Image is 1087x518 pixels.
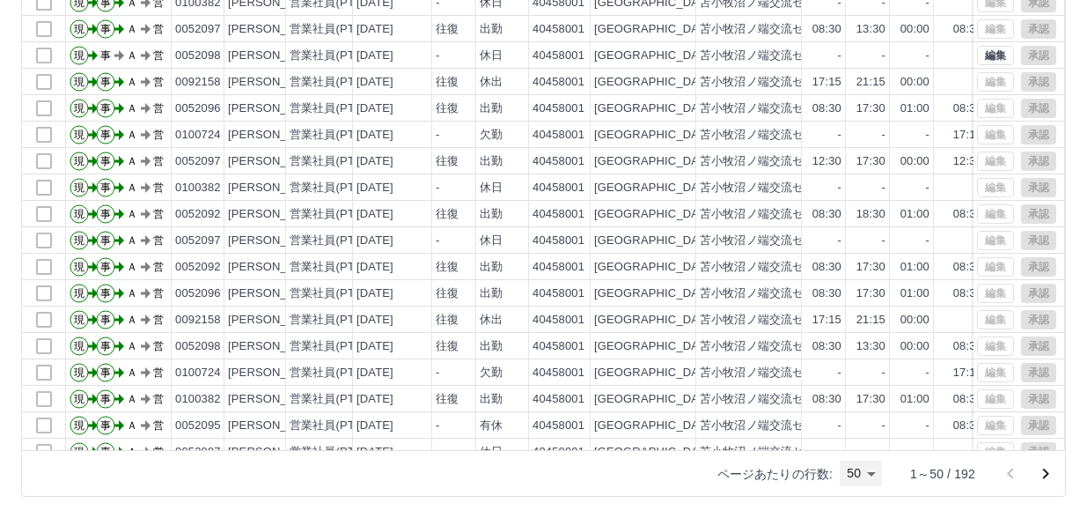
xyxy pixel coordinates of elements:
text: 事 [100,261,111,273]
div: 40458001 [532,100,584,117]
text: 営 [153,208,164,220]
div: [DATE] [356,48,393,64]
div: 出勤 [480,285,503,302]
div: 0052096 [175,100,221,117]
text: Ａ [127,129,137,141]
div: [PERSON_NAME] [228,444,324,461]
div: 苫小牧沼ノ端交流センター [700,338,839,355]
text: Ａ [127,314,137,326]
div: - [436,127,439,144]
text: 営 [153,366,164,379]
div: 08:30 [812,285,841,302]
text: Ａ [127,49,137,62]
div: 0052098 [175,338,221,355]
div: 0052097 [175,153,221,170]
div: 苫小牧沼ノ端交流センター [700,127,839,144]
div: [GEOGRAPHIC_DATA] [594,153,716,170]
text: 事 [100,181,111,194]
div: 欠勤 [480,365,503,381]
div: 休日 [480,233,503,249]
text: 事 [100,446,111,458]
div: 00:00 [900,312,929,329]
div: 営業社員(PT契約) [290,233,382,249]
div: 営業社員(PT契約) [290,100,382,117]
div: 営業社員(PT契約) [290,444,382,461]
div: [PERSON_NAME] [228,285,324,302]
div: 08:30 [953,418,982,434]
div: 21:15 [856,312,885,329]
text: 営 [153,287,164,300]
div: 50 [840,461,882,486]
div: 往復 [436,153,459,170]
div: - [882,418,885,434]
div: [PERSON_NAME] [228,74,324,91]
div: 40458001 [532,391,584,408]
text: 現 [74,393,84,405]
text: 事 [100,102,111,115]
text: 現 [74,49,84,62]
div: 18:30 [856,206,885,223]
text: 現 [74,181,84,194]
div: [GEOGRAPHIC_DATA] [594,338,716,355]
div: 休出 [480,312,503,329]
text: 事 [100,287,111,300]
text: Ａ [127,366,137,379]
div: [DATE] [356,153,393,170]
div: 08:30 [812,100,841,117]
text: 現 [74,314,84,326]
div: 0052092 [175,259,221,276]
div: 苫小牧沼ノ端交流センター [700,391,839,408]
div: 0100382 [175,180,221,196]
div: [GEOGRAPHIC_DATA] [594,285,716,302]
text: Ａ [127,181,137,194]
div: - [436,418,439,434]
div: [PERSON_NAME] [228,48,324,64]
text: 現 [74,261,84,273]
div: 営業社員(PT契約) [290,127,382,144]
div: [GEOGRAPHIC_DATA] [594,312,716,329]
div: 営業社員(PT契約) [290,285,382,302]
div: - [926,444,929,461]
text: 営 [153,76,164,88]
div: - [882,48,885,64]
div: [GEOGRAPHIC_DATA] [594,365,716,381]
div: 営業社員(PT契約) [290,48,382,64]
text: 事 [100,419,111,432]
div: 08:30 [953,206,982,223]
div: [DATE] [356,127,393,144]
div: - [838,444,841,461]
button: 編集 [977,46,1014,65]
div: 01:00 [900,100,929,117]
div: 往復 [436,391,459,408]
div: 00:00 [900,74,929,91]
div: [DATE] [356,74,393,91]
div: [DATE] [356,259,393,276]
text: 営 [153,181,164,194]
div: 08:30 [953,391,982,408]
div: [GEOGRAPHIC_DATA] [594,48,716,64]
text: 営 [153,393,164,405]
div: [PERSON_NAME] [228,153,324,170]
div: 往復 [436,312,459,329]
text: 事 [100,234,111,247]
div: - [838,127,841,144]
div: 苫小牧沼ノ端交流センター [700,74,839,91]
div: [GEOGRAPHIC_DATA] [594,206,716,223]
div: 休日 [480,180,503,196]
div: 往復 [436,74,459,91]
text: 現 [74,366,84,379]
div: [DATE] [356,418,393,434]
div: 往復 [436,285,459,302]
text: 現 [74,234,84,247]
div: 0052097 [175,21,221,38]
div: - [882,233,885,249]
div: 営業社員(PT契約) [290,259,382,276]
div: 40458001 [532,312,584,329]
div: - [436,365,439,381]
button: 次のページへ [1028,456,1063,492]
div: - [436,233,439,249]
div: 17:30 [856,259,885,276]
text: 営 [153,155,164,167]
div: 往復 [436,206,459,223]
div: 00:00 [900,21,929,38]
